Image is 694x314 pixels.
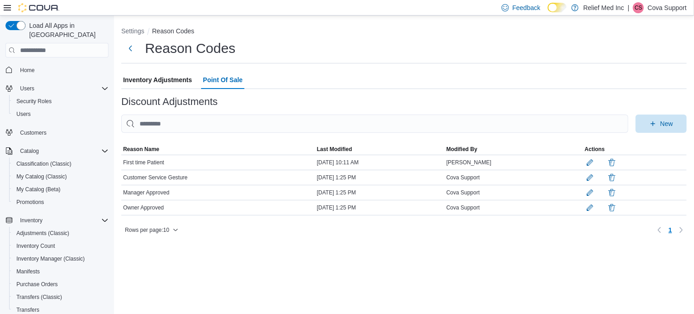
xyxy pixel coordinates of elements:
[9,252,112,265] button: Inventory Manager (Classic)
[317,159,359,166] span: [DATE] 10:11 AM
[445,144,583,155] button: Modified By
[13,266,43,277] a: Manifests
[2,63,112,76] button: Home
[9,291,112,304] button: Transfers (Classic)
[9,108,112,120] button: Users
[123,204,164,211] span: Owner Approved
[123,146,159,153] span: Reason Name
[13,228,109,239] span: Adjustments (Classic)
[2,214,112,227] button: Inventory
[9,240,112,252] button: Inventory Count
[16,215,109,226] span: Inventory
[18,3,59,12] img: Cova
[9,196,112,209] button: Promotions
[13,241,109,251] span: Inventory Count
[13,292,109,303] span: Transfers (Classic)
[513,3,540,12] span: Feedback
[123,71,192,89] span: Inventory Adjustments
[628,2,630,13] p: |
[2,82,112,95] button: Users
[13,184,64,195] a: My Catalog (Beta)
[676,225,687,235] button: Next page
[16,110,31,118] span: Users
[317,204,356,211] span: [DATE] 1:25 PM
[16,146,109,157] span: Catalog
[121,144,315,155] button: Reason Name
[446,189,480,196] span: Cova Support
[121,96,218,107] h3: Discount Adjustments
[16,127,50,138] a: Customers
[9,157,112,170] button: Classification (Classic)
[668,225,672,235] span: 1
[121,26,687,37] nav: An example of EuiBreadcrumbs
[446,159,492,166] span: [PERSON_NAME]
[16,281,58,288] span: Purchase Orders
[654,225,665,235] button: Previous page
[145,39,235,58] h1: Reason Codes
[16,293,62,301] span: Transfers (Classic)
[16,98,52,105] span: Security Roles
[13,184,109,195] span: My Catalog (Beta)
[121,225,182,235] button: Rows per page:10
[13,171,109,182] span: My Catalog (Classic)
[317,189,356,196] span: [DATE] 1:25 PM
[583,144,687,155] button: Actions
[13,253,109,264] span: Inventory Manager (Classic)
[647,2,687,13] p: Cova Support
[9,170,112,183] button: My Catalog (Classic)
[123,159,164,166] span: First time Patient
[9,95,112,108] button: Security Roles
[16,255,85,262] span: Inventory Manager (Classic)
[2,145,112,157] button: Catalog
[16,306,39,314] span: Transfers
[13,253,88,264] a: Inventory Manager (Classic)
[13,158,75,169] a: Classification (Classic)
[317,174,356,181] span: [DATE] 1:25 PM
[2,126,112,139] button: Customers
[121,27,145,35] button: Settings
[16,242,55,250] span: Inventory Count
[654,223,687,237] nav: Pagination for table: MemoryTable from EuiInMemoryTable
[16,146,42,157] button: Catalog
[635,2,642,13] span: CS
[16,83,109,94] span: Users
[583,2,624,13] p: Relief Med Inc
[16,186,61,193] span: My Catalog (Beta)
[203,71,243,89] span: Point Of Sale
[9,183,112,196] button: My Catalog (Beta)
[20,129,47,136] span: Customers
[20,67,35,74] span: Home
[13,197,48,208] a: Promotions
[13,266,109,277] span: Manifests
[20,147,39,155] span: Catalog
[26,21,109,39] span: Load All Apps in [GEOGRAPHIC_DATA]
[16,127,109,138] span: Customers
[13,96,109,107] span: Security Roles
[9,265,112,278] button: Manifests
[13,292,66,303] a: Transfers (Classic)
[633,2,644,13] div: Cova Support
[16,64,109,75] span: Home
[446,204,480,211] span: Cova Support
[665,223,676,237] button: Page 1 of 1
[13,279,109,290] span: Purchase Orders
[585,146,605,153] span: Actions
[152,27,195,35] button: Reason Codes
[16,65,38,76] a: Home
[13,109,34,120] a: Users
[13,279,62,290] a: Purchase Orders
[446,146,477,153] span: Modified By
[123,174,187,181] span: Customer Service Gesture
[121,39,140,58] button: Next
[9,278,112,291] button: Purchase Orders
[125,226,169,234] span: Rows per page : 10
[16,230,69,237] span: Adjustments (Classic)
[13,197,109,208] span: Promotions
[317,146,352,153] span: Last Modified
[16,83,38,94] button: Users
[123,189,169,196] span: Manager Approved
[13,228,73,239] a: Adjustments (Classic)
[13,96,55,107] a: Security Roles
[121,115,628,133] input: This is a search bar. As you type, the results lower in the page will automatically filter.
